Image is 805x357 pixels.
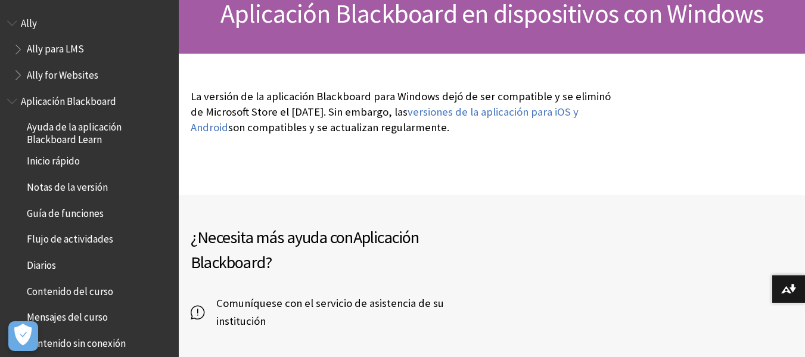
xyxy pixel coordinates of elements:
[191,89,617,136] p: La versión de la aplicación Blackboard para Windows dejó de ser compatible y se eliminó de Micros...
[7,13,172,85] nav: Book outline for Anthology Ally Help
[27,333,126,349] span: Contenido sin conexión
[191,225,492,275] h2: ¿Necesita más ayuda con ?
[21,91,116,107] span: Aplicación Blackboard
[27,151,80,167] span: Inicio rápido
[27,39,84,55] span: Ally para LMS
[8,321,38,351] button: Abrir preferencias
[27,308,108,324] span: Mensajes del curso
[191,105,579,135] a: versiones de la aplicación para iOS y Android
[27,281,113,297] span: Contenido del curso
[204,294,492,330] span: Comuníquese con el servicio de asistencia de su institución
[191,294,492,330] a: Comuníquese con el servicio de asistencia de su institución
[27,229,113,246] span: Flujo de actividades
[21,13,37,29] span: Ally
[27,255,56,271] span: Diarios
[27,177,108,193] span: Notas de la versión
[27,65,98,81] span: Ally for Websites
[191,226,419,273] span: Aplicación Blackboard
[27,203,104,219] span: Guía de funciones
[27,117,170,145] span: Ayuda de la aplicación Blackboard Learn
